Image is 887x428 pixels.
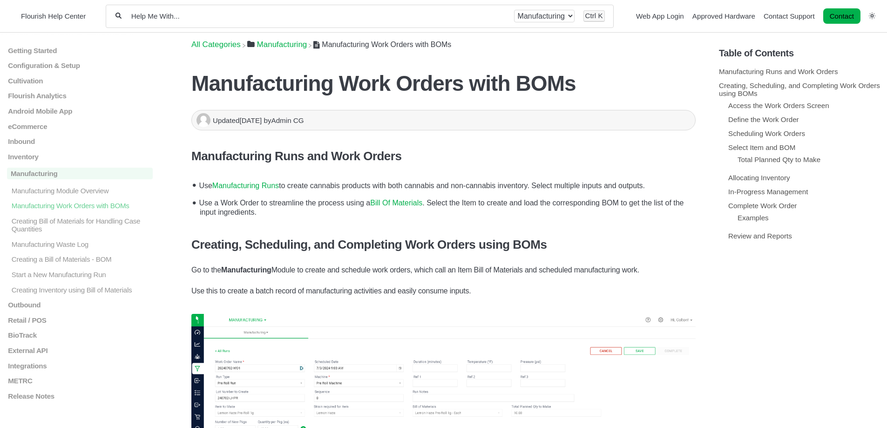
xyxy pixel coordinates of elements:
[7,61,153,69] a: Configuration & Setup
[7,187,153,195] a: Manufacturing Module Overview
[191,264,696,276] p: Go to the Module to create and schedule work orders, which call an Item Bill of Materials and sch...
[7,92,153,100] a: Flourish Analytics
[191,40,241,49] a: Breadcrumb link to All Categories
[728,143,795,151] a: Select Item and BOM
[636,12,684,20] a: Web App Login navigation item
[738,156,820,163] a: Total Planned Qty to Make
[719,48,880,59] h5: Table of Contents
[7,255,153,263] a: Creating a Bill of Materials - BOM
[239,116,262,124] time: [DATE]
[7,168,153,179] a: Manufacturing
[7,331,153,339] a: BioTrack
[370,199,422,207] a: Bill Of Materials
[821,10,863,23] li: Contact desktop
[196,113,210,127] img: Admin CG
[196,193,696,219] li: Use a Work Order to streamline the process using a . Select the Item to create and load the corre...
[271,116,304,124] span: Admin CG
[738,214,769,222] a: Examples
[130,12,505,20] input: Help Me With...
[7,301,153,309] a: Outbound
[264,116,304,124] span: by
[764,12,815,20] a: Contact Support navigation item
[11,187,153,195] p: Manufacturing Module Overview
[719,68,838,75] a: Manufacturing Runs and Work Orders
[213,116,264,124] span: Updated
[7,392,153,400] a: Release Notes
[11,217,153,233] p: Creating Bill of Materials for Handling Case Quantities
[728,115,799,123] a: Define the Work Order
[11,240,153,248] p: Manufacturing Waste Log
[7,217,153,233] a: Creating Bill of Materials for Handling Case Quantities
[728,202,797,210] a: Complete Work Order
[728,102,829,109] a: Access the Work Orders Screen
[247,40,307,49] a: Manufacturing
[728,129,805,137] a: Scheduling Work Orders
[7,361,153,369] a: Integrations
[7,377,153,385] a: METRC
[7,122,153,130] a: eCommerce
[7,107,153,115] a: Android Mobile App
[7,316,153,324] a: Retail / POS
[728,232,792,240] a: Review and Reports
[598,12,603,20] kbd: K
[322,41,451,48] span: Manufacturing Work Orders with BOMs
[728,174,790,182] a: Allocating Inventory
[191,40,241,49] span: All Categories
[7,285,153,293] a: Creating Inventory using Bill of Materials
[7,271,153,279] a: Start a New Manufacturing Run
[196,176,696,193] li: Use to create cannabis products with both cannabis and non-cannabis inventory. Select multiple in...
[212,182,279,190] a: Manufacturing Runs
[7,240,153,248] a: Manufacturing Waste Log
[11,255,153,263] p: Creating a Bill of Materials - BOM
[869,12,875,20] a: Switch dark mode setting
[7,46,153,54] a: Getting Started
[21,12,86,20] span: Flourish Help Center
[11,271,153,279] p: Start a New Manufacturing Run
[7,137,153,145] a: Inbound
[12,10,16,22] img: Flourish Help Center Logo
[191,71,696,96] h1: Manufacturing Work Orders with BOMs
[7,202,153,210] a: Manufacturing Work Orders with BOMs
[692,12,755,20] a: Approved Hardware navigation item
[257,40,307,49] span: ​Manufacturing
[728,188,808,196] a: In-Progress Management
[7,77,153,85] a: Cultivation
[191,285,696,297] p: Use this to create a batch record of manufacturing activities and easily consume inputs.
[12,10,86,22] a: Flourish Help Center
[7,153,153,161] a: Inventory
[191,238,696,252] h3: Creating, Scheduling, and Completing Work Orders using BOMs
[7,346,153,354] a: External API
[719,82,880,97] a: Creating, Scheduling, and Completing Work Orders using BOMs
[11,285,153,293] p: Creating Inventory using Bill of Materials
[823,8,860,24] a: Contact
[191,149,696,163] h3: Manufacturing Runs and Work Orders
[221,266,271,274] strong: Manufacturing
[585,12,596,20] kbd: Ctrl
[11,202,153,210] p: Manufacturing Work Orders with BOMs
